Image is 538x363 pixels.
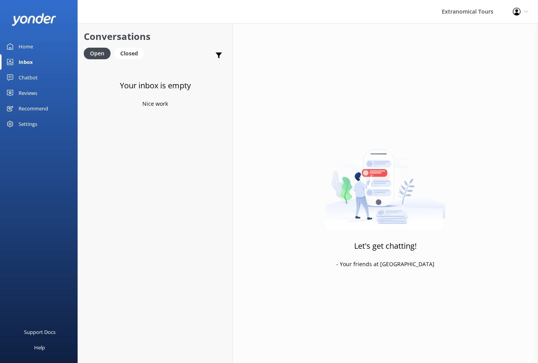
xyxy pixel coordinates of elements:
div: Home [19,39,33,54]
p: Nice work [142,100,168,108]
div: Inbox [19,54,33,70]
h3: Let's get chatting! [354,240,417,252]
p: - Your friends at [GEOGRAPHIC_DATA] [336,260,434,268]
div: Recommend [19,101,48,116]
h3: Your inbox is empty [120,79,191,92]
img: artwork of a man stealing a conversation from at giant smartphone [325,133,445,230]
div: Settings [19,116,37,132]
div: Closed [114,48,144,59]
img: yonder-white-logo.png [12,13,56,26]
div: Help [34,340,45,355]
div: Open [84,48,111,59]
a: Open [84,49,114,57]
div: Reviews [19,85,37,101]
h2: Conversations [84,29,227,44]
a: Closed [114,49,148,57]
div: Chatbot [19,70,38,85]
div: Support Docs [24,324,55,340]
